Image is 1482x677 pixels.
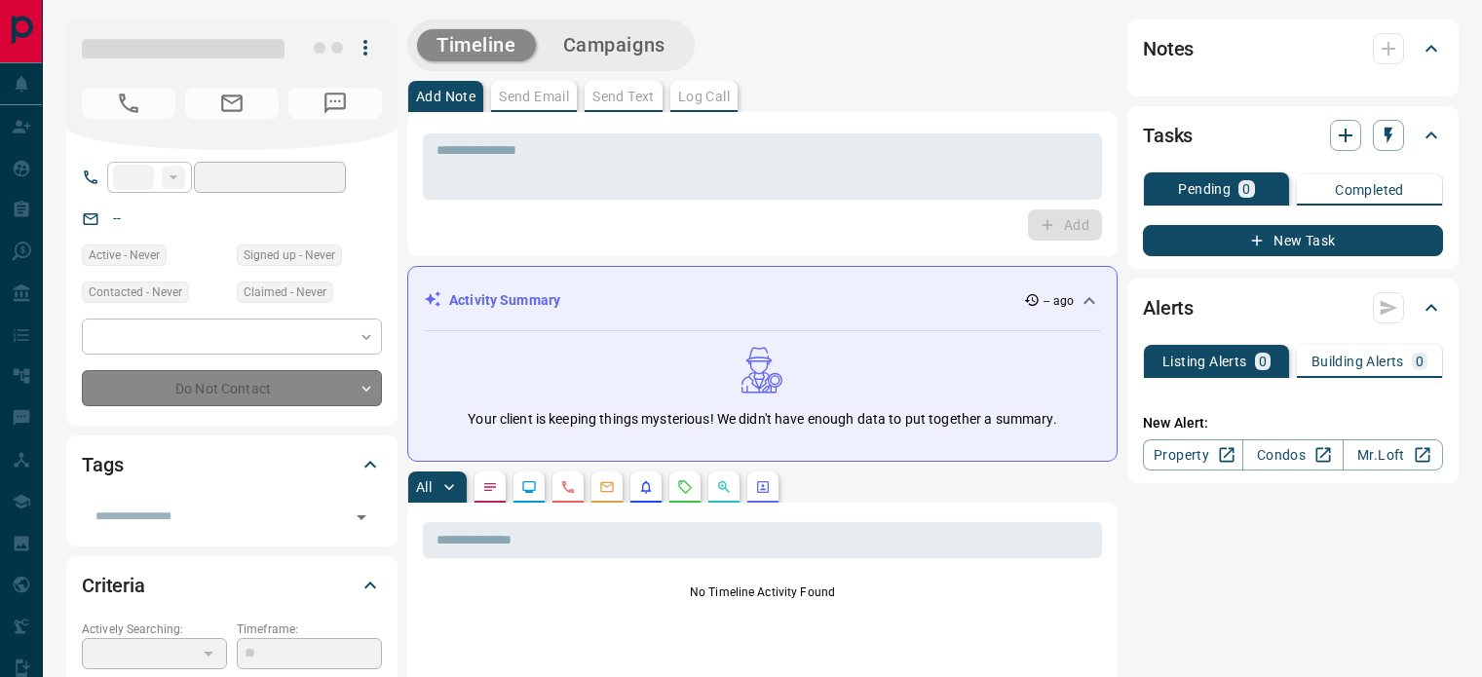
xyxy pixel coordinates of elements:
[468,409,1056,430] p: Your client is keeping things mysterious! We didn't have enough data to put together a summary.
[89,282,182,302] span: Contacted - Never
[288,88,382,119] span: No Number
[638,479,654,495] svg: Listing Alerts
[185,88,279,119] span: No Email
[82,441,382,488] div: Tags
[1143,112,1443,159] div: Tasks
[1259,355,1267,368] p: 0
[544,29,685,61] button: Campaigns
[1143,120,1193,151] h2: Tasks
[1143,284,1443,331] div: Alerts
[1143,292,1194,323] h2: Alerts
[82,570,145,601] h2: Criteria
[1242,439,1343,470] a: Condos
[348,504,375,531] button: Open
[1044,292,1074,310] p: -- ago
[521,479,537,495] svg: Lead Browsing Activity
[677,479,693,495] svg: Requests
[423,583,1102,601] p: No Timeline Activity Found
[716,479,732,495] svg: Opportunities
[244,245,335,265] span: Signed up - Never
[1416,355,1424,368] p: 0
[1143,439,1243,470] a: Property
[89,245,160,265] span: Active - Never
[113,210,121,226] a: --
[82,562,382,609] div: Criteria
[1335,183,1404,197] p: Completed
[417,29,536,61] button: Timeline
[244,282,326,302] span: Claimed - Never
[416,90,475,103] p: Add Note
[1311,355,1404,368] p: Building Alerts
[1143,225,1443,256] button: New Task
[82,621,227,638] p: Actively Searching:
[1143,413,1443,433] p: New Alert:
[82,88,175,119] span: No Number
[237,621,382,638] p: Timeframe:
[449,290,560,311] p: Activity Summary
[424,282,1101,319] div: Activity Summary-- ago
[82,449,123,480] h2: Tags
[416,480,432,494] p: All
[1178,182,1231,196] p: Pending
[482,479,498,495] svg: Notes
[1143,33,1194,64] h2: Notes
[755,479,771,495] svg: Agent Actions
[1143,25,1443,72] div: Notes
[599,479,615,495] svg: Emails
[82,370,382,406] div: Do Not Contact
[1343,439,1443,470] a: Mr.Loft
[560,479,576,495] svg: Calls
[1242,182,1250,196] p: 0
[1162,355,1247,368] p: Listing Alerts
